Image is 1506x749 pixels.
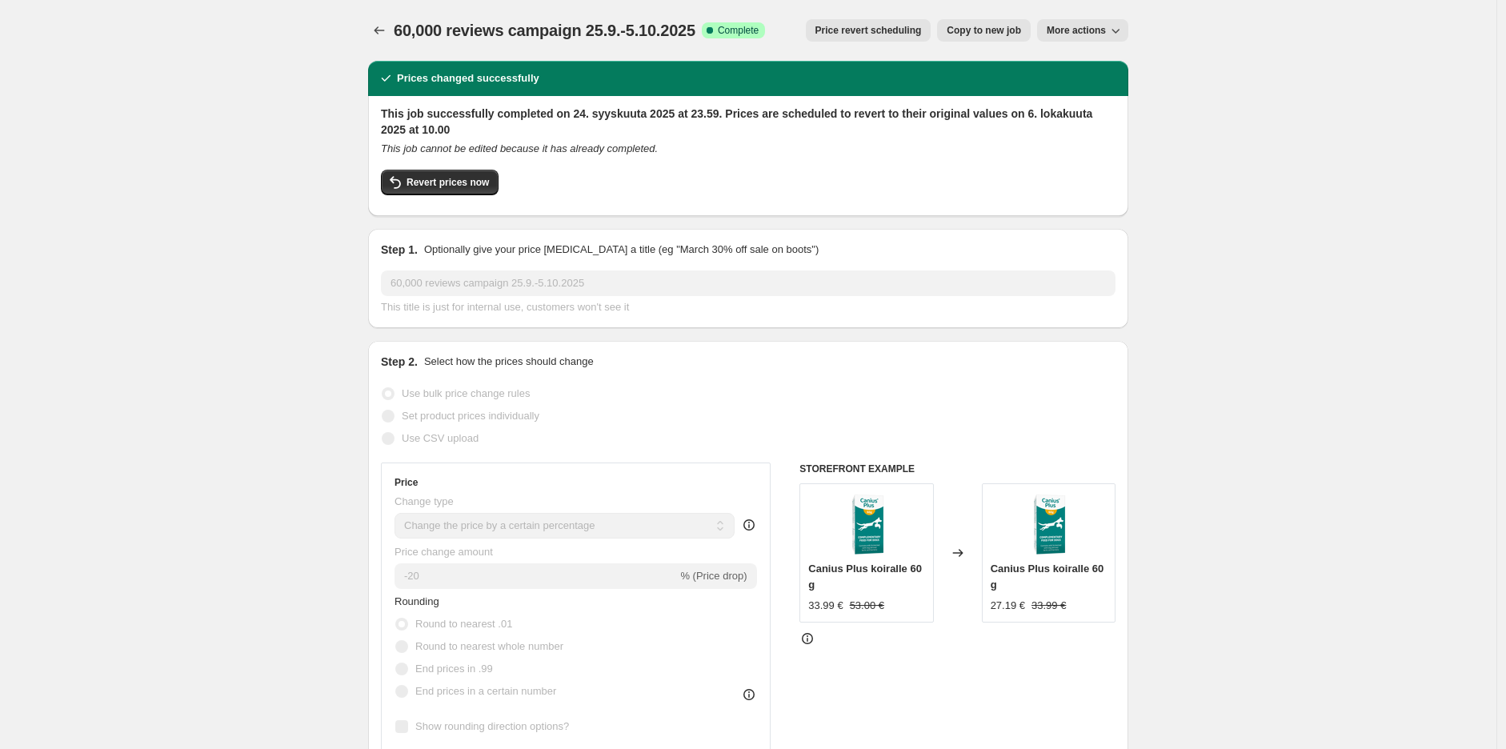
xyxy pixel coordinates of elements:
button: Price change jobs [368,19,391,42]
h6: STOREFRONT EXAMPLE [799,463,1115,475]
span: Show rounding direction options? [415,720,569,732]
span: Price change amount [395,546,493,558]
span: Use bulk price change rules [402,387,530,399]
span: Price revert scheduling [815,24,922,37]
input: 30% off holiday sale [381,270,1115,296]
span: Set product prices individually [402,410,539,422]
button: Price revert scheduling [806,19,931,42]
span: Copy to new job [947,24,1021,37]
span: Complete [718,24,759,37]
img: Canius_Plus_60g_1000x1000px_1_80x.png [835,492,899,556]
span: This title is just for internal use, customers won't see it [381,301,629,313]
p: Select how the prices should change [424,354,594,370]
strike: 53.00 € [850,598,884,614]
div: 33.99 € [808,598,843,614]
span: More actions [1047,24,1106,37]
div: help [741,517,757,533]
button: More actions [1037,19,1128,42]
span: 60,000 reviews campaign 25.9.-5.10.2025 [394,22,695,39]
span: Use CSV upload [402,432,479,444]
span: % (Price drop) [680,570,747,582]
div: 27.19 € [991,598,1025,614]
h2: Prices changed successfully [397,70,539,86]
span: Canius Plus koiralle 60 g [991,563,1104,591]
p: Optionally give your price [MEDICAL_DATA] a title (eg "March 30% off sale on boots") [424,242,819,258]
h2: This job successfully completed on 24. syyskuuta 2025 at 23.59. Prices are scheduled to revert to... [381,106,1115,138]
span: End prices in .99 [415,663,493,675]
span: Round to nearest whole number [415,640,563,652]
input: -15 [395,563,677,589]
span: Rounding [395,595,439,607]
i: This job cannot be edited because it has already completed. [381,142,658,154]
span: End prices in a certain number [415,685,556,697]
h2: Step 2. [381,354,418,370]
img: Canius_Plus_60g_1000x1000px_1_80x.png [1016,492,1080,556]
span: Canius Plus koiralle 60 g [808,563,922,591]
button: Revert prices now [381,170,499,195]
button: Copy to new job [937,19,1031,42]
span: Round to nearest .01 [415,618,512,630]
span: Revert prices now [407,176,489,189]
h3: Price [395,476,418,489]
span: Change type [395,495,454,507]
strike: 33.99 € [1031,598,1066,614]
h2: Step 1. [381,242,418,258]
